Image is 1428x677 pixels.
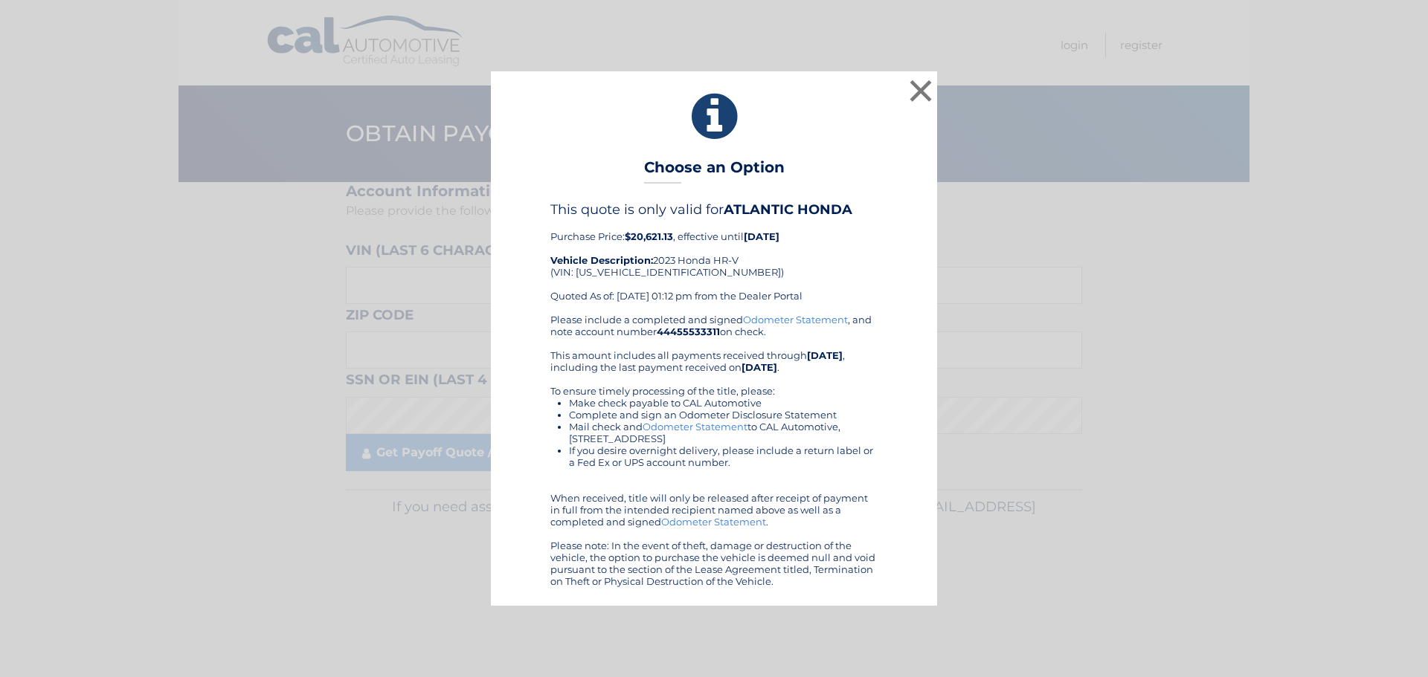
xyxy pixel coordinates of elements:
[569,444,878,468] li: If you desire overnight delivery, please include a return label or a Fed Ex or UPS account number.
[742,361,777,373] b: [DATE]
[569,397,878,409] li: Make check payable to CAL Automotive
[906,76,936,106] button: ×
[643,421,747,433] a: Odometer Statement
[625,230,673,242] b: $20,621.13
[550,201,878,313] div: Purchase Price: , effective until 2023 Honda HR-V (VIN: [US_VEHICLE_IDENTIFICATION_NUMBER]) Quote...
[550,314,878,587] div: Please include a completed and signed , and note account number on check. This amount includes al...
[644,158,785,184] h3: Choose an Option
[657,325,720,337] b: 44455533311
[724,201,852,218] b: ATLANTIC HONDA
[744,230,779,242] b: [DATE]
[661,516,766,528] a: Odometer Statement
[550,201,878,218] h4: This quote is only valid for
[807,349,843,361] b: [DATE]
[569,409,878,421] li: Complete and sign an Odometer Disclosure Statement
[743,314,848,325] a: Odometer Statement
[550,254,653,266] strong: Vehicle Description:
[569,421,878,444] li: Mail check and to CAL Automotive, [STREET_ADDRESS]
